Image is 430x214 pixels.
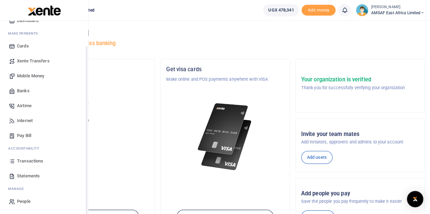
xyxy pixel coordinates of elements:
span: Statements [17,173,40,179]
span: Airtime [17,102,32,109]
li: Ac [5,143,83,154]
span: Transactions [17,158,43,164]
img: logo-large [28,5,61,16]
span: People [17,198,31,205]
h5: UGX 478,341 [32,126,149,133]
h5: Account [32,92,149,99]
h5: Get visa cards [166,66,284,73]
a: UGX 478,341 [263,4,299,16]
span: Dashboard [17,17,38,24]
span: Internet [17,117,33,124]
h5: Welcome to better business banking [26,40,425,47]
span: Cards [17,43,29,50]
p: Save the people you pay frequently to make it easier [301,198,419,205]
span: UGX 478,341 [268,7,294,14]
a: Banks [5,83,83,98]
span: AMSAF East Africa Limited [371,10,425,16]
span: anage [12,186,24,191]
a: Mobile Money [5,69,83,83]
a: logo-small logo-large logo-large [27,7,61,13]
li: Wallet ballance [260,4,302,16]
a: profile-user [PERSON_NAME] AMSAF East Africa Limited [356,4,425,16]
a: Add users [301,151,332,164]
h4: Hello [PERSON_NAME] [26,29,425,37]
span: Pay Bill [17,132,31,139]
a: Pay Bill [5,128,83,143]
a: Statements [5,169,83,183]
li: M [5,28,83,39]
span: ake Payments [12,31,38,36]
p: Your current account balance [32,117,149,124]
a: Add money [302,7,336,12]
span: Xente Transfers [17,58,50,64]
li: M [5,183,83,194]
img: xente-_physical_cards.png [196,99,255,175]
small: [PERSON_NAME] [371,4,425,10]
p: Add initiators, approvers and admins to your account [301,139,419,145]
p: AMSAF East Africa Limited [32,102,149,109]
span: countability [13,146,39,151]
a: Internet [5,113,83,128]
a: Airtime [5,98,83,113]
a: Dashboard [5,13,83,28]
img: profile-user [356,4,368,16]
span: Add money [302,5,336,16]
h5: Invite your team mates [301,131,419,138]
a: Cards [5,39,83,54]
span: Banks [17,87,30,94]
h5: Add people you pay [301,190,419,197]
p: Make online and POS payments anywhere with VISA [166,76,284,83]
div: Open Intercom Messenger [407,191,423,207]
a: Xente Transfers [5,54,83,69]
h5: Organization [32,66,149,73]
h5: Your organization is verified [301,76,405,83]
li: Toup your wallet [302,5,336,16]
p: Asili Farms Masindi Limited [32,76,149,83]
a: People [5,194,83,209]
a: Transactions [5,154,83,169]
span: Mobile Money [17,73,44,79]
p: Thank you for successfully verifying your organization [301,84,405,91]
